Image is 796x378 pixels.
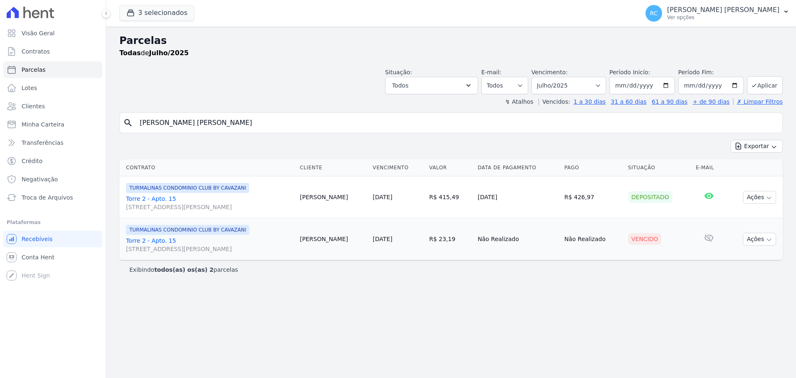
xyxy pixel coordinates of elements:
[625,159,692,176] th: Situação
[628,233,662,245] div: Vencido
[3,61,102,78] a: Parcelas
[22,47,50,56] span: Contratos
[126,245,293,253] span: [STREET_ADDRESS][PERSON_NAME]
[639,2,796,25] button: RC [PERSON_NAME] [PERSON_NAME] Ver opções
[678,68,744,77] label: Período Fim:
[119,48,189,58] p: de
[22,235,53,243] span: Recebíveis
[22,175,58,183] span: Negativação
[119,49,141,57] strong: Todas
[3,98,102,115] a: Clientes
[561,218,625,260] td: Não Realizado
[126,203,293,211] span: [STREET_ADDRESS][PERSON_NAME]
[369,159,426,176] th: Vencimento
[149,49,189,57] strong: Julho/2025
[747,76,783,94] button: Aplicar
[3,134,102,151] a: Transferências
[135,115,779,131] input: Buscar por nome do lote ou do cliente
[22,120,64,129] span: Minha Carteira
[650,10,658,16] span: RC
[3,249,102,266] a: Conta Hent
[22,139,63,147] span: Transferências
[730,140,783,153] button: Exportar
[3,231,102,247] a: Recebíveis
[667,6,779,14] p: [PERSON_NAME] [PERSON_NAME]
[154,266,214,273] b: todos(as) os(as) 2
[505,98,533,105] label: ↯ Atalhos
[3,153,102,169] a: Crédito
[609,69,650,76] label: Período Inicío:
[3,80,102,96] a: Lotes
[22,102,45,110] span: Clientes
[574,98,606,105] a: 1 a 30 dias
[3,189,102,206] a: Troca de Arquivos
[743,191,776,204] button: Ações
[743,233,776,246] button: Ações
[385,77,478,94] button: Todos
[667,14,779,21] p: Ver opções
[692,159,726,176] th: E-mail
[296,176,369,218] td: [PERSON_NAME]
[539,98,570,105] label: Vencidos:
[123,118,133,128] i: search
[474,159,561,176] th: Data de Pagamento
[3,43,102,60] a: Contratos
[22,29,55,37] span: Visão Geral
[531,69,568,76] label: Vencimento:
[22,193,73,202] span: Troca de Arquivos
[7,217,99,227] div: Plataformas
[3,25,102,41] a: Visão Geral
[561,176,625,218] td: R$ 426,97
[22,66,46,74] span: Parcelas
[126,183,249,193] span: TURMALINAS CONDOMINIO CLUB BY CAVAZANI
[119,159,296,176] th: Contrato
[126,195,293,211] a: Torre 2 - Apto. 15[STREET_ADDRESS][PERSON_NAME]
[611,98,646,105] a: 31 a 60 dias
[22,84,37,92] span: Lotes
[693,98,730,105] a: + de 90 dias
[561,159,625,176] th: Pago
[3,116,102,133] a: Minha Carteira
[426,218,474,260] td: R$ 23,19
[481,69,502,76] label: E-mail:
[373,194,392,200] a: [DATE]
[385,69,412,76] label: Situação:
[296,159,369,176] th: Cliente
[628,191,672,203] div: Depositado
[22,253,54,261] span: Conta Hent
[126,237,293,253] a: Torre 2 - Apto. 15[STREET_ADDRESS][PERSON_NAME]
[652,98,687,105] a: 61 a 90 dias
[474,218,561,260] td: Não Realizado
[392,80,408,90] span: Todos
[474,176,561,218] td: [DATE]
[119,5,194,21] button: 3 selecionados
[126,225,249,235] span: TURMALINAS CONDOMINIO CLUB BY CAVAZANI
[129,266,238,274] p: Exibindo parcelas
[373,236,392,242] a: [DATE]
[296,218,369,260] td: [PERSON_NAME]
[733,98,783,105] a: ✗ Limpar Filtros
[22,157,43,165] span: Crédito
[119,33,783,48] h2: Parcelas
[3,171,102,188] a: Negativação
